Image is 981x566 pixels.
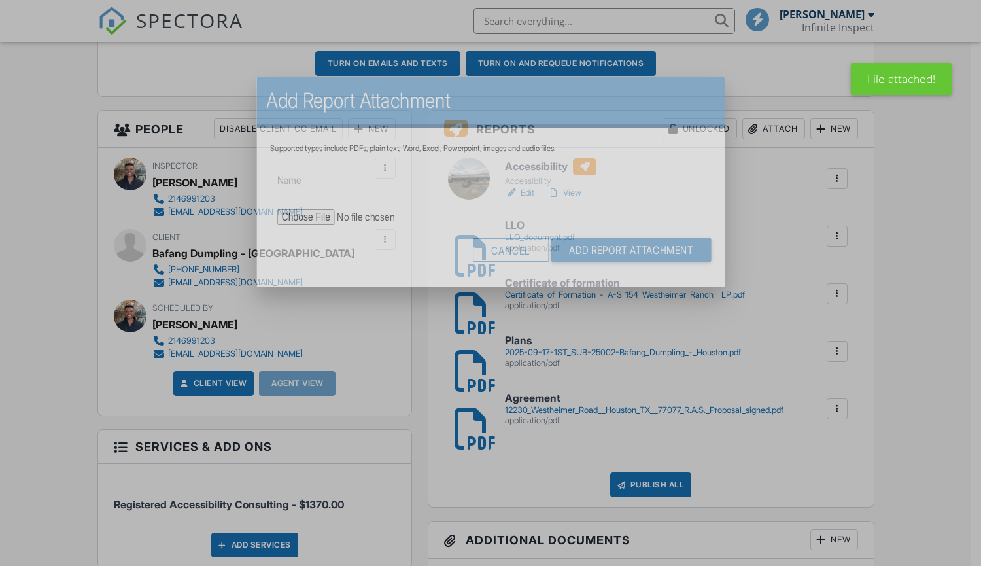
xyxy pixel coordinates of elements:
div: Cancel [472,238,548,262]
div: Supported types include PDFs, plain text, Word, Excel, Powerpoint, images and audio files. [270,143,711,154]
input: Add Report Attachment [551,238,711,262]
div: File attached! [851,63,952,95]
h2: Add Report Attachment [266,88,715,114]
label: Name [277,173,301,187]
